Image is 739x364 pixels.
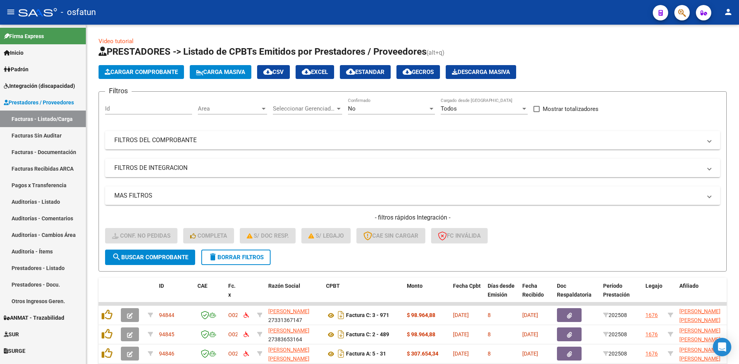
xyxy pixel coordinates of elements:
[105,69,178,75] span: Cargar Comprobante
[488,351,491,357] span: 8
[197,283,207,289] span: CAE
[407,331,435,337] strong: $ 98.964,88
[645,330,658,339] div: 1676
[488,331,491,337] span: 8
[273,105,335,112] span: Seleccionar Gerenciador
[268,346,320,362] div: 27238865730
[557,283,592,298] span: Doc Respaldatoria
[346,332,389,338] strong: Factura C: 2 - 489
[268,347,309,362] span: [PERSON_NAME] [PERSON_NAME]
[522,351,538,357] span: [DATE]
[346,67,355,76] mat-icon: cloud_download
[240,228,296,243] button: S/ Doc Resp.
[713,338,731,356] div: Open Intercom Messenger
[438,232,481,239] span: FC Inválida
[603,331,627,337] span: 202508
[105,159,720,177] mat-expansion-panel-header: FILTROS DE INTEGRACION
[61,4,96,21] span: - osfatun
[326,283,340,289] span: CPBT
[426,49,445,56] span: (alt+q)
[105,213,720,222] h4: - filtros rápidos Integración -
[441,105,457,112] span: Todos
[348,105,356,112] span: No
[198,105,260,112] span: Area
[4,98,74,107] span: Prestadores / Proveedores
[404,278,450,312] datatable-header-cell: Monto
[112,252,121,262] mat-icon: search
[446,65,516,79] app-download-masive: Descarga masiva de comprobantes (adjuntos)
[645,283,662,289] span: Legajo
[453,331,469,337] span: [DATE]
[225,278,241,312] datatable-header-cell: Fc. x
[679,327,721,351] span: [PERSON_NAME] [PERSON_NAME] 27478531430
[453,312,469,318] span: [DATE]
[450,278,485,312] datatable-header-cell: Fecha Cpbt
[257,65,290,79] button: CSV
[323,278,404,312] datatable-header-cell: CPBT
[112,232,171,239] span: Conf. no pedidas
[159,331,174,337] span: 94845
[679,283,699,289] span: Afiliado
[228,331,238,337] span: O02
[105,131,720,149] mat-expansion-panel-header: FILTROS DEL COMPROBANTE
[4,65,28,74] span: Padrón
[336,347,346,360] i: Descargar documento
[346,351,386,357] strong: Factura A: 5 - 31
[156,278,194,312] datatable-header-cell: ID
[600,278,642,312] datatable-header-cell: Período Prestación
[336,309,346,321] i: Descargar documento
[196,69,245,75] span: Carga Masiva
[208,254,264,261] span: Borrar Filtros
[114,136,702,144] mat-panel-title: FILTROS DEL COMPROBANTE
[105,228,177,243] button: Conf. no pedidas
[488,312,491,318] span: 8
[346,69,385,75] span: Estandar
[190,232,227,239] span: Completa
[645,349,658,358] div: 1676
[159,312,174,318] span: 94844
[268,283,300,289] span: Razón Social
[4,82,75,90] span: Integración (discapacidad)
[396,65,440,79] button: Gecros
[302,67,311,76] mat-icon: cloud_download
[603,351,627,357] span: 202508
[522,312,538,318] span: [DATE]
[346,312,389,319] strong: Factura C: 3 - 971
[159,283,164,289] span: ID
[679,308,721,332] span: [PERSON_NAME] [PERSON_NAME] 27478531430
[105,86,132,96] h3: Filtros
[301,228,351,243] button: S/ legajo
[363,232,418,239] span: CAE SIN CARGAR
[114,191,702,200] mat-panel-title: MAS FILTROS
[676,278,738,312] datatable-header-cell: Afiliado
[190,65,251,79] button: Carga Masiva
[645,311,658,320] div: 1676
[112,254,188,261] span: Buscar Comprobante
[4,330,19,339] span: SUR
[263,67,273,76] mat-icon: cloud_download
[453,351,469,357] span: [DATE]
[268,308,309,314] span: [PERSON_NAME]
[268,307,320,323] div: 27331367147
[452,69,510,75] span: Descarga Masiva
[431,228,488,243] button: FC Inválida
[296,65,334,79] button: EXCEL
[453,283,481,289] span: Fecha Cpbt
[99,65,184,79] button: Cargar Comprobante
[105,250,195,265] button: Buscar Comprobante
[642,278,665,312] datatable-header-cell: Legajo
[407,312,435,318] strong: $ 98.964,88
[407,351,438,357] strong: $ 307.654,34
[265,278,323,312] datatable-header-cell: Razón Social
[356,228,425,243] button: CAE SIN CARGAR
[603,283,630,298] span: Período Prestación
[554,278,600,312] datatable-header-cell: Doc Respaldatoria
[403,67,412,76] mat-icon: cloud_download
[519,278,554,312] datatable-header-cell: Fecha Recibido
[228,312,238,318] span: O02
[488,283,515,298] span: Días desde Emisión
[543,104,599,114] span: Mostrar totalizadores
[522,331,538,337] span: [DATE]
[603,312,627,318] span: 202508
[228,351,238,357] span: O02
